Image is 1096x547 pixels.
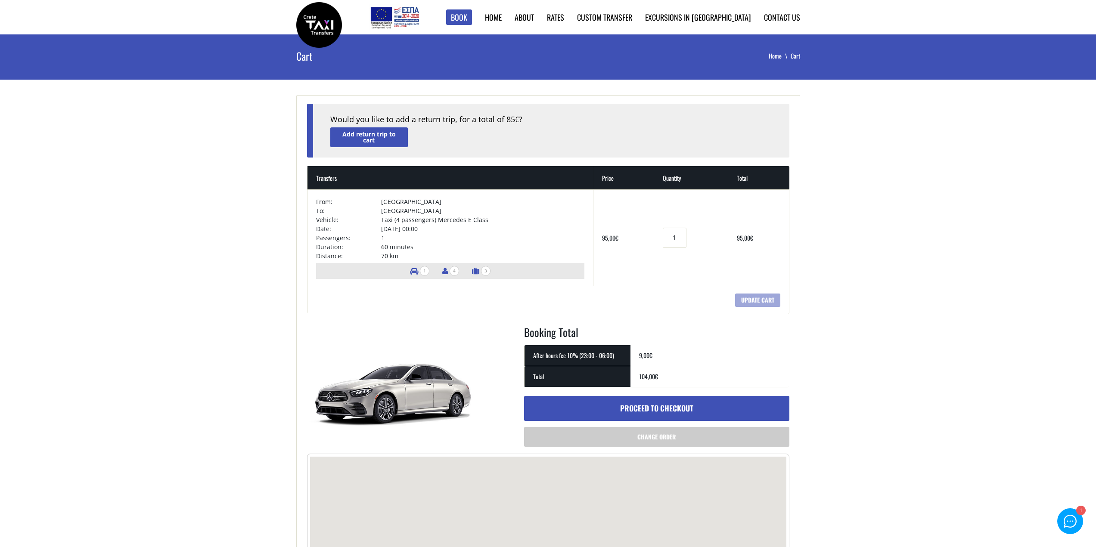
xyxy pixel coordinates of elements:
bdi: 95,00 [602,233,618,242]
li: Number of luggage items [468,263,495,279]
img: Crete Taxi Transfers | Crete Taxi Transfers Cart | Crete Taxi Transfers [296,2,342,48]
h1: Cart [296,34,466,77]
span: € [615,233,618,242]
img: Taxi (4 passengers) Mercedes E Class [307,324,479,454]
a: Home [769,51,791,60]
td: Passengers: [316,233,382,242]
img: e-bannersEUERDF180X90.jpg [369,4,420,30]
input: Transfers quantity [663,228,686,248]
td: From: [316,197,382,206]
a: Add return trip to cart [330,127,408,147]
a: Custom Transfer [577,12,632,23]
th: Quantity [654,166,728,189]
span: € [515,115,519,124]
bdi: 104,00 [639,372,658,381]
bdi: 9,00 [639,351,652,360]
a: Book [446,9,472,25]
li: Number of vehicles [406,263,434,279]
a: Rates [547,12,564,23]
th: Total [525,366,630,387]
a: Proceed to checkout [524,396,789,421]
span: 3 [481,266,491,276]
a: Contact us [764,12,800,23]
th: After hours fee 10% (23:00 - 06:00) [525,345,630,366]
td: 60 minutes [381,242,584,251]
input: Update cart [735,294,780,307]
span: 1 [420,266,429,276]
th: Price [593,166,655,189]
td: Distance: [316,251,382,260]
td: Date: [316,224,382,233]
h2: Booking Total [524,324,789,345]
td: [GEOGRAPHIC_DATA] [381,197,584,206]
span: 4 [450,266,459,276]
td: Taxi (4 passengers) Mercedes E Class [381,215,584,224]
th: Transfers [307,166,593,189]
a: Change order [524,427,789,447]
th: Total [728,166,789,189]
span: € [655,372,658,381]
td: [GEOGRAPHIC_DATA] [381,206,584,215]
div: Would you like to add a return trip, for a total of 85 ? [330,114,772,125]
td: Duration: [316,242,382,251]
a: Crete Taxi Transfers | Crete Taxi Transfers Cart | Crete Taxi Transfers [296,19,342,28]
td: [DATE] 00:00 [381,224,584,233]
a: Excursions in [GEOGRAPHIC_DATA] [645,12,751,23]
td: 1 [381,233,584,242]
div: 1 [1076,507,1085,516]
span: € [649,351,652,360]
td: 70 km [381,251,584,260]
a: Home [485,12,502,23]
a: About [515,12,534,23]
li: Cart [791,52,800,60]
span: € [750,233,753,242]
li: Number of passengers [438,263,463,279]
td: Vehicle: [316,215,382,224]
td: To: [316,206,382,215]
bdi: 95,00 [737,233,753,242]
